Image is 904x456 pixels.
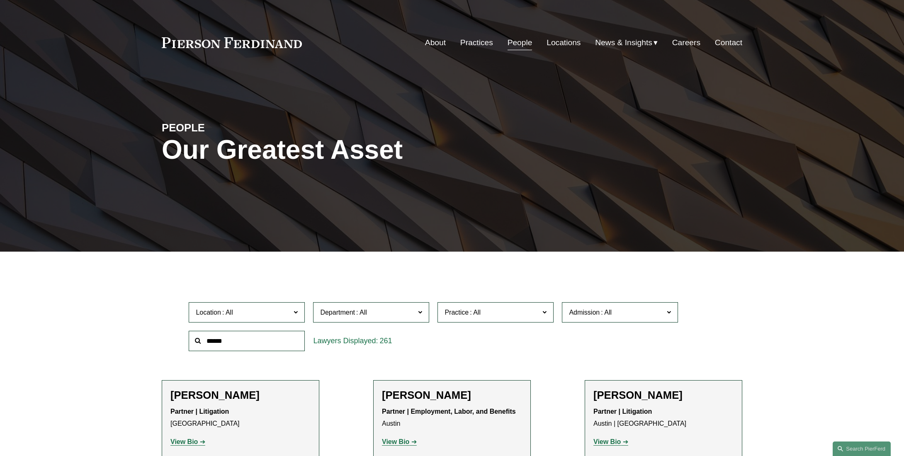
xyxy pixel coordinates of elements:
[170,389,311,402] h2: [PERSON_NAME]
[425,35,446,51] a: About
[196,309,221,316] span: Location
[593,438,628,445] a: View Bio
[833,441,891,456] a: Search this site
[595,35,658,51] a: folder dropdown
[593,406,734,430] p: Austin | [GEOGRAPHIC_DATA]
[320,309,355,316] span: Department
[382,438,417,445] a: View Bio
[445,309,469,316] span: Practice
[593,408,652,415] strong: Partner | Litigation
[382,408,516,415] strong: Partner | Employment, Labor, and Benefits
[170,438,205,445] a: View Bio
[162,121,307,134] h4: PEOPLE
[508,35,532,51] a: People
[170,408,229,415] strong: Partner | Litigation
[672,35,700,51] a: Careers
[382,406,522,430] p: Austin
[569,309,600,316] span: Admission
[162,135,549,165] h1: Our Greatest Asset
[379,337,392,345] span: 261
[170,406,311,430] p: [GEOGRAPHIC_DATA]
[170,438,198,445] strong: View Bio
[382,438,409,445] strong: View Bio
[547,35,581,51] a: Locations
[595,36,652,50] span: News & Insights
[382,389,522,402] h2: [PERSON_NAME]
[593,389,734,402] h2: [PERSON_NAME]
[460,35,493,51] a: Practices
[715,35,742,51] a: Contact
[593,438,621,445] strong: View Bio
